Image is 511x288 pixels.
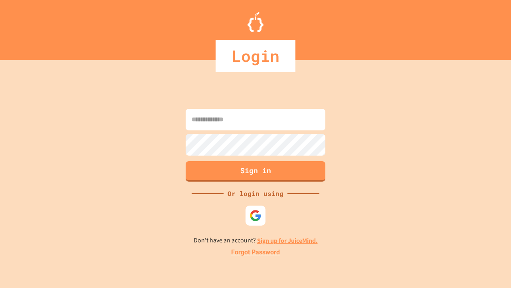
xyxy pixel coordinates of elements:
[216,40,295,72] div: Login
[231,248,280,257] a: Forgot Password
[186,161,325,182] button: Sign in
[477,256,503,280] iframe: chat widget
[194,236,318,246] p: Don't have an account?
[224,189,287,198] div: Or login using
[248,12,263,32] img: Logo.svg
[250,210,261,222] img: google-icon.svg
[445,221,503,255] iframe: chat widget
[257,236,318,245] a: Sign up for JuiceMind.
